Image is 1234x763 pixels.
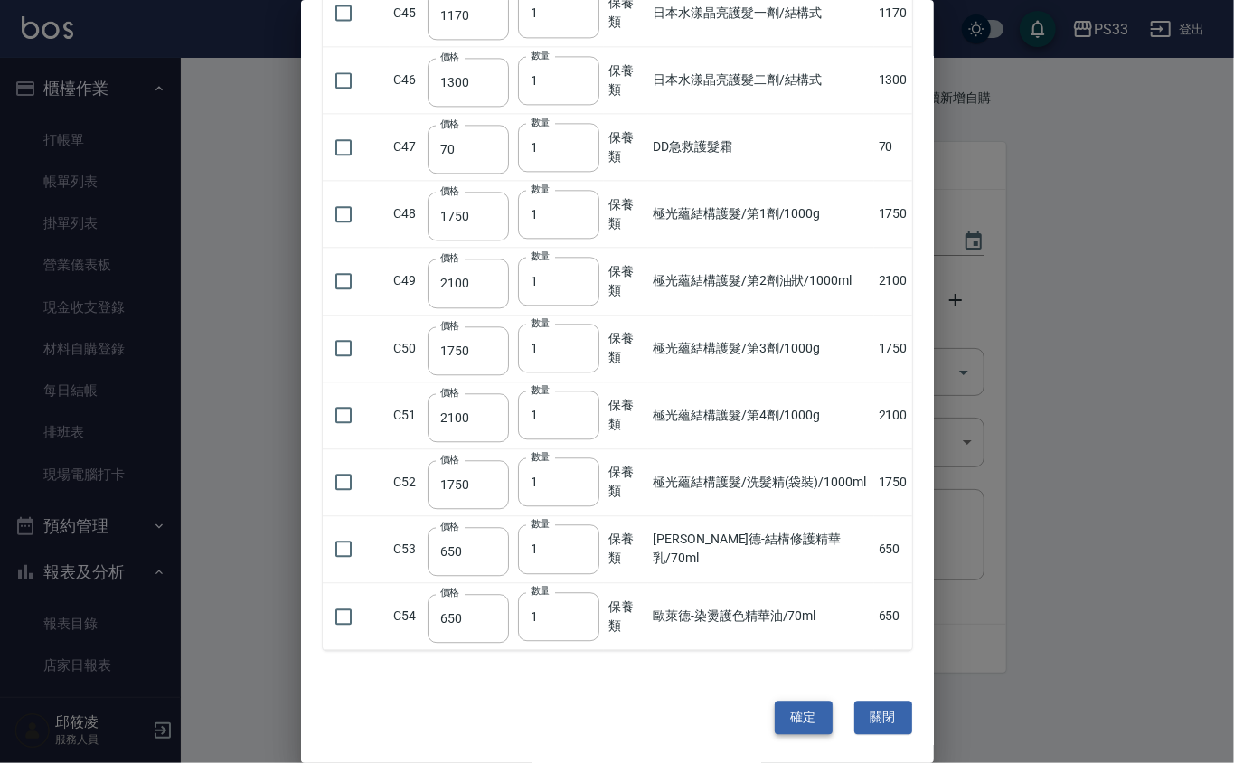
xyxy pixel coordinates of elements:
[390,315,424,381] td: C50
[854,701,912,734] button: 關閉
[604,448,648,515] td: 保養類
[775,701,833,734] button: 確定
[604,181,648,248] td: 保養類
[531,584,550,598] label: 數量
[531,449,550,463] label: 數量
[874,515,912,582] td: 650
[440,385,459,399] label: 價格
[648,515,873,582] td: [PERSON_NAME]德-結構修護精華乳/70ml
[604,583,648,650] td: 保養類
[390,181,424,248] td: C48
[874,448,912,515] td: 1750
[440,50,459,63] label: 價格
[648,114,873,181] td: DD急救護髮霜
[390,583,424,650] td: C54
[874,315,912,381] td: 1750
[604,381,648,448] td: 保養類
[531,382,550,396] label: 數量
[648,248,873,315] td: 極光蘊結構護髮/第2劑油狀/1000ml
[874,381,912,448] td: 2100
[440,318,459,332] label: 價格
[440,452,459,466] label: 價格
[531,249,550,262] label: 數量
[531,516,550,530] label: 數量
[390,381,424,448] td: C51
[531,182,550,195] label: 數量
[440,250,459,264] label: 價格
[604,47,648,114] td: 保養類
[874,248,912,315] td: 2100
[648,181,873,248] td: 極光蘊結構護髮/第1劑/1000g
[440,117,459,130] label: 價格
[531,48,550,61] label: 數量
[390,47,424,114] td: C46
[874,583,912,650] td: 650
[604,515,648,582] td: 保養類
[390,448,424,515] td: C52
[604,114,648,181] td: 保養類
[440,519,459,532] label: 價格
[648,448,873,515] td: 極光蘊結構護髮/洗髮精(袋裝)/1000ml
[648,381,873,448] td: 極光蘊結構護髮/第4劑/1000g
[390,248,424,315] td: C49
[874,114,912,181] td: 70
[440,184,459,197] label: 價格
[440,586,459,599] label: 價格
[604,248,648,315] td: 保養類
[648,47,873,114] td: 日本水漾晶亮護髮二劑/結構式
[874,181,912,248] td: 1750
[648,583,873,650] td: 歐萊德-染燙護色精華油/70ml
[390,114,424,181] td: C47
[648,315,873,381] td: 極光蘊結構護髮/第3劑/1000g
[604,315,648,381] td: 保養類
[531,316,550,329] label: 數量
[531,115,550,128] label: 數量
[874,47,912,114] td: 1300
[390,515,424,582] td: C53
